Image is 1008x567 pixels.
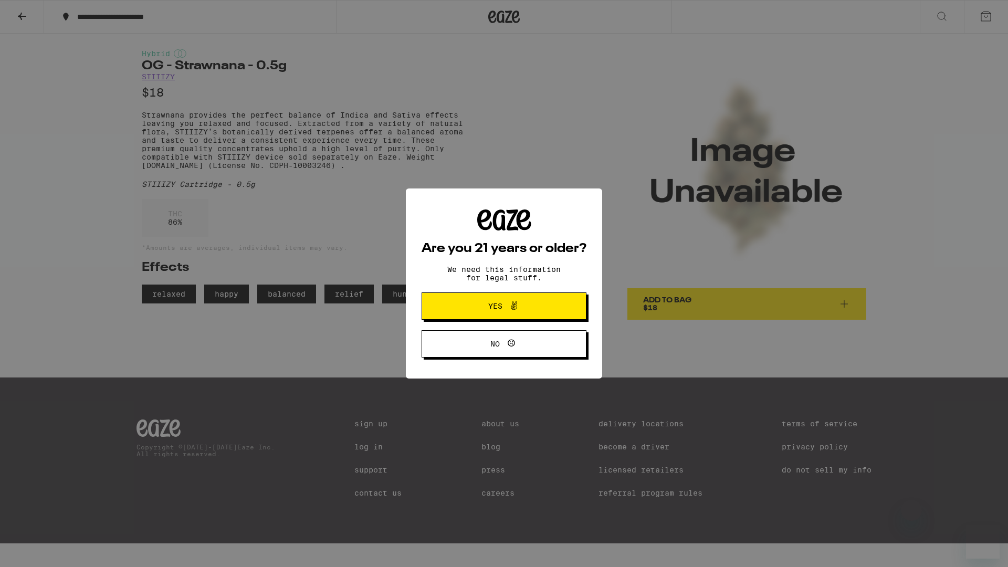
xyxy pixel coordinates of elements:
[966,525,1000,559] iframe: Button to launch messaging window
[422,330,586,358] button: No
[422,292,586,320] button: Yes
[422,243,586,255] h2: Are you 21 years or older?
[901,500,922,521] iframe: Close message
[490,340,500,348] span: No
[488,302,502,310] span: Yes
[438,265,570,282] p: We need this information for legal stuff.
